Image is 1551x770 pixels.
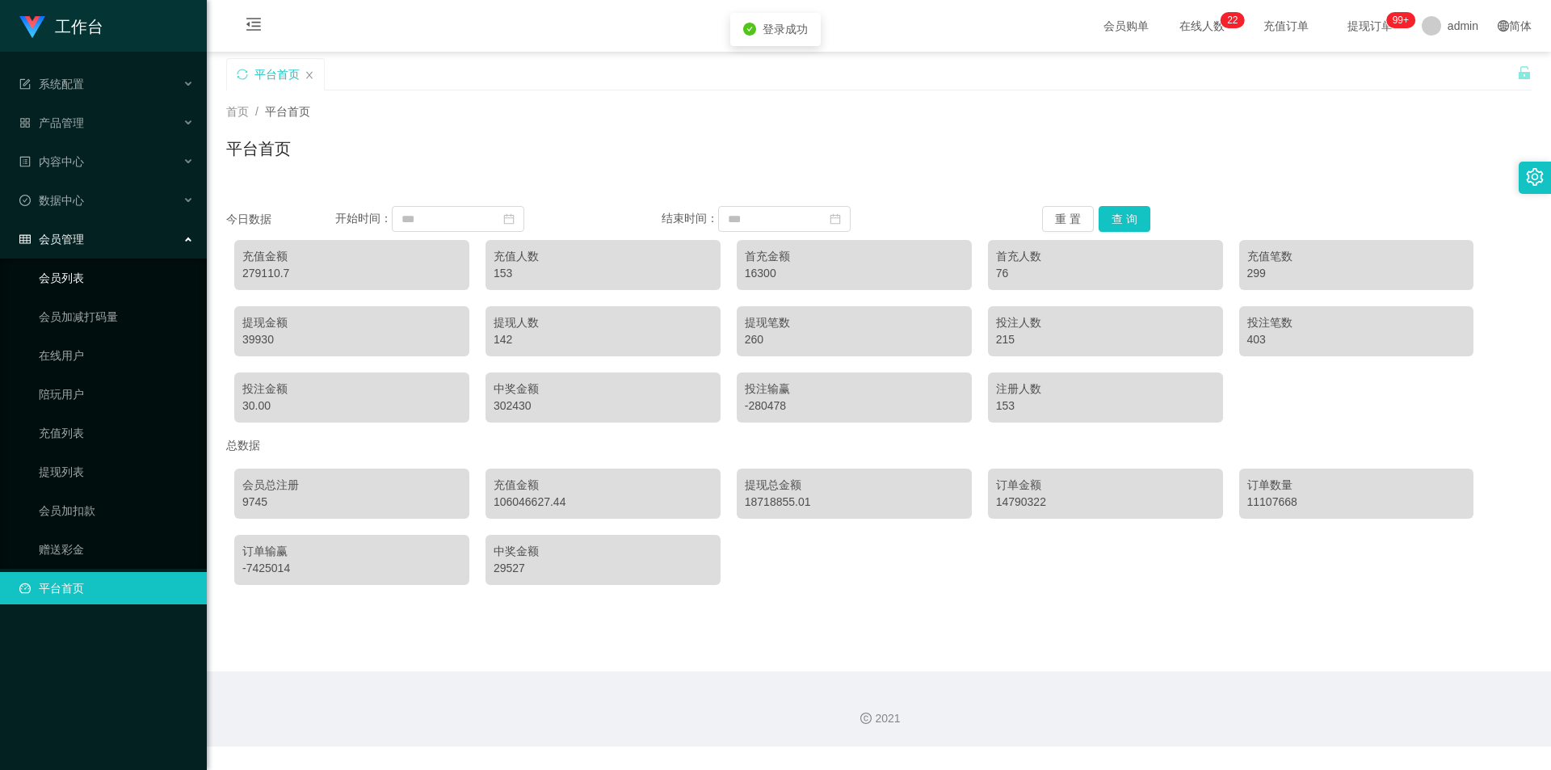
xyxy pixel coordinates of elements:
[39,417,194,449] a: 充值列表
[1339,20,1401,32] span: 提现订单
[1247,265,1466,282] div: 299
[226,137,291,161] h1: 平台首页
[1099,206,1150,232] button: 查 询
[745,331,964,348] div: 260
[745,381,964,398] div: 投注输赢
[996,477,1215,494] div: 订单金额
[242,494,461,511] div: 9745
[996,265,1215,282] div: 76
[242,381,461,398] div: 投注金额
[242,248,461,265] div: 充值金额
[503,213,515,225] i: 图标: calendar
[242,331,461,348] div: 39930
[255,105,258,118] span: /
[1042,206,1094,232] button: 重 置
[305,70,314,80] i: 图标: close
[19,572,194,604] a: 图标: dashboard平台首页
[237,69,248,80] i: 图标: sync
[1247,248,1466,265] div: 充值笔数
[763,23,808,36] span: 登录成功
[19,78,31,90] i: 图标: form
[743,23,756,36] i: icon: check-circle
[494,265,712,282] div: 153
[19,195,31,206] i: 图标: check-circle-o
[996,381,1215,398] div: 注册人数
[494,494,712,511] div: 106046627.44
[1233,12,1238,28] p: 2
[19,233,84,246] span: 会员管理
[1517,65,1532,80] i: 图标: unlock
[242,543,461,560] div: 订单输赢
[860,713,872,724] i: 图标: copyright
[662,212,718,225] span: 结束时间：
[39,262,194,294] a: 会员列表
[242,398,461,414] div: 30.00
[242,265,461,282] div: 279110.7
[19,19,103,32] a: 工作台
[1498,20,1509,32] i: 图标: global
[830,213,841,225] i: 图标: calendar
[1386,12,1415,28] sup: 980
[19,156,31,167] i: 图标: profile
[39,494,194,527] a: 会员加扣款
[745,248,964,265] div: 首充金额
[1255,20,1317,32] span: 充值订单
[19,78,84,90] span: 系统配置
[745,494,964,511] div: 18718855.01
[265,105,310,118] span: 平台首页
[39,378,194,410] a: 陪玩用户
[494,560,712,577] div: 29527
[494,477,712,494] div: 充值金额
[55,1,103,53] h1: 工作台
[494,398,712,414] div: 302430
[39,456,194,488] a: 提现列表
[226,1,281,53] i: 图标: menu-fold
[996,314,1215,331] div: 投注人数
[996,248,1215,265] div: 首充人数
[226,105,249,118] span: 首页
[39,533,194,566] a: 赠送彩金
[1227,12,1233,28] p: 2
[335,212,392,225] span: 开始时间：
[494,381,712,398] div: 中奖金额
[254,59,300,90] div: 平台首页
[996,494,1215,511] div: 14790322
[494,314,712,331] div: 提现人数
[1247,494,1466,511] div: 11107668
[19,16,45,39] img: logo.9652507e.png
[1526,168,1544,186] i: 图标: setting
[19,117,31,128] i: 图标: appstore-o
[745,314,964,331] div: 提现笔数
[19,234,31,245] i: 图标: table
[19,116,84,129] span: 产品管理
[19,155,84,168] span: 内容中心
[494,543,712,560] div: 中奖金额
[745,265,964,282] div: 16300
[745,477,964,494] div: 提现总金额
[226,431,1532,461] div: 总数据
[996,398,1215,414] div: 153
[226,211,335,228] div: 今日数据
[242,477,461,494] div: 会员总注册
[745,398,964,414] div: -280478
[39,301,194,333] a: 会员加减打码量
[242,560,461,577] div: -7425014
[1247,331,1466,348] div: 403
[19,194,84,207] span: 数据中心
[494,331,712,348] div: 142
[1247,477,1466,494] div: 订单数量
[1247,314,1466,331] div: 投注笔数
[1171,20,1233,32] span: 在线人数
[220,710,1538,727] div: 2021
[242,314,461,331] div: 提现金额
[1221,12,1244,28] sup: 22
[39,339,194,372] a: 在线用户
[494,248,712,265] div: 充值人数
[996,331,1215,348] div: 215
